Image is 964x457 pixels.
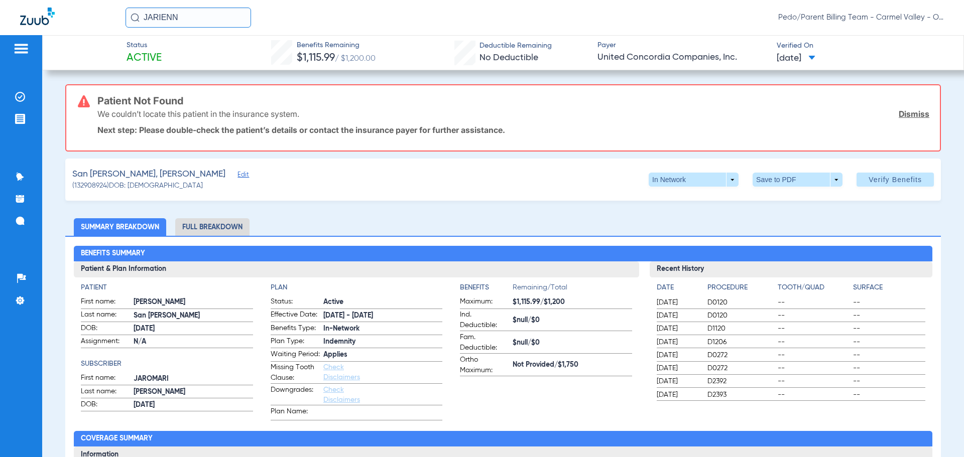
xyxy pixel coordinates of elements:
span: D0120 [707,311,774,321]
span: Edit [237,171,247,181]
h2: Coverage Summary [74,431,932,447]
span: Pedo/Parent Billing Team - Carmel Valley - Ortho | The Super Dentists [778,13,944,23]
span: -- [778,376,850,386]
span: Maximum: [460,296,509,309]
img: error-icon [78,95,90,107]
span: D0120 [707,297,774,308]
span: Payer [597,40,768,51]
span: Waiting Period: [271,349,320,361]
span: [PERSON_NAME] [134,387,253,397]
span: Active [127,51,162,65]
span: -- [778,311,850,321]
app-breakdown-title: Procedure [707,282,774,296]
h3: Patient & Plan Information [74,261,639,277]
span: [DATE] [777,52,815,65]
span: $1,115.99 [297,53,335,63]
button: Save to PDF [753,173,842,187]
span: JAROMARI [134,374,253,384]
span: Active [323,297,442,308]
span: -- [853,376,925,386]
span: Ortho Maximum: [460,355,509,376]
button: Verify Benefits [857,173,934,187]
span: Status: [271,296,320,309]
span: -- [853,350,925,360]
span: $null/$0 [513,338,632,348]
img: Zuub Logo [20,8,55,25]
span: -- [853,337,925,347]
a: Check Disclaimers [323,386,360,403]
span: Deductible Remaining [479,41,552,51]
span: Remaining/Total [513,282,632,296]
span: [DATE] [657,311,699,321]
span: Not Provided/$1,750 [513,360,632,370]
a: Check Disclaimers [323,364,360,381]
h3: Recent History [650,261,932,277]
span: Benefits Type: [271,323,320,335]
h3: Patient Not Found [97,96,929,106]
h4: Plan [271,282,442,293]
span: [DATE] - [DATE] [323,311,442,321]
span: -- [778,390,850,400]
span: Last name: [81,310,130,322]
span: -- [853,363,925,373]
h4: Procedure [707,282,774,293]
span: Assignment: [81,336,130,348]
h4: Date [657,282,699,293]
span: $1,115.99/$1,200 [513,297,632,308]
input: Search for patients [126,8,251,28]
app-breakdown-title: Date [657,282,699,296]
h2: Benefits Summary [74,246,932,262]
span: -- [778,337,850,347]
p: Next step: Please double-check the patient’s details or contact the insurance payer for further a... [97,125,929,135]
span: D1206 [707,337,774,347]
button: In Network [649,173,739,187]
span: D0272 [707,350,774,360]
span: No Deductible [479,53,538,62]
span: [DATE] [657,297,699,308]
span: -- [853,324,925,334]
a: Dismiss [899,109,929,119]
span: First name: [81,373,130,385]
h4: Subscriber [81,359,253,369]
span: N/A [134,337,253,347]
img: Search Icon [131,13,140,22]
span: Indemnity [323,337,442,347]
span: -- [853,311,925,321]
app-breakdown-title: Surface [853,282,925,296]
app-breakdown-title: Tooth/Quad [778,282,850,296]
span: D1120 [707,324,774,334]
span: Downgrades: [271,385,320,405]
app-breakdown-title: Benefits [460,282,513,296]
span: Plan Name: [271,406,320,420]
li: Full Breakdown [175,218,250,236]
span: [PERSON_NAME] [134,297,253,308]
span: D0272 [707,363,774,373]
span: In-Network [323,324,442,334]
span: [DATE] [657,324,699,334]
span: [DATE] [657,350,699,360]
span: (132908924) DOB: [DEMOGRAPHIC_DATA] [72,181,203,191]
span: -- [778,297,850,308]
span: Verified On [777,41,947,51]
span: Status [127,40,162,51]
span: -- [853,390,925,400]
span: Benefits Remaining [297,40,376,51]
h4: Patient [81,282,253,293]
span: $null/$0 [513,315,632,326]
span: United Concordia Companies, Inc. [597,51,768,64]
span: [DATE] [657,390,699,400]
span: D2392 [707,376,774,386]
span: [DATE] [657,376,699,386]
span: Effective Date: [271,310,320,322]
span: / $1,200.00 [335,55,376,63]
li: Summary Breakdown [74,218,166,236]
span: -- [778,363,850,373]
span: [DATE] [657,363,699,373]
span: San [PERSON_NAME] [134,311,253,321]
span: Verify Benefits [869,176,922,184]
span: -- [853,297,925,308]
span: [DATE] [134,324,253,334]
h4: Benefits [460,282,513,293]
span: DOB: [81,399,130,411]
